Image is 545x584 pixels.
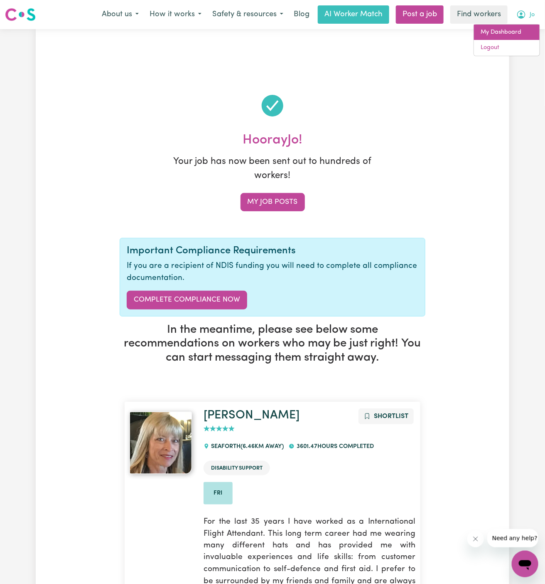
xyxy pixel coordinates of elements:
[207,6,289,23] button: Safety & resources
[474,25,540,40] a: My Dashboard
[144,6,207,23] button: How it works
[120,132,425,148] h2: Hooray Jo !
[374,413,408,420] span: Shortlist
[358,408,414,424] button: Add to shortlist
[5,7,36,22] img: Careseekers logo
[5,5,36,24] a: Careseekers logo
[474,24,540,56] div: My Account
[530,10,535,20] span: Jo
[289,5,314,24] a: Blog
[396,5,444,24] a: Post a job
[512,551,538,577] iframe: Button to launch messaging window
[204,461,270,475] li: Disability Support
[130,412,194,474] a: Maria
[487,529,538,547] iframe: Message from company
[120,323,425,365] h3: In the meantime, please see below some recommendations on workers who may be just right! You can ...
[241,193,305,211] a: My job posts
[511,6,540,23] button: My Account
[289,436,379,458] div: 3601.47 hours completed
[169,155,376,183] p: Your job has now been sent out to hundreds of workers!
[474,40,540,56] a: Logout
[204,409,300,421] a: [PERSON_NAME]
[96,6,144,23] button: About us
[127,260,418,285] p: If you are a recipient of NDIS funding you will need to complete all compliance documentation.
[130,412,192,474] img: View Maria's profile
[127,291,247,309] a: Complete Compliance Now
[467,531,484,547] iframe: Close message
[204,436,289,458] div: SEAFORTH
[318,5,389,24] a: AI Worker Match
[241,443,284,450] span: ( 6.46 km away)
[450,5,508,24] a: Find workers
[204,424,235,434] div: add rating by typing an integer from 0 to 5 or pressing arrow keys
[127,245,418,257] h4: Important Compliance Requirements
[204,482,233,505] li: Available on Fri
